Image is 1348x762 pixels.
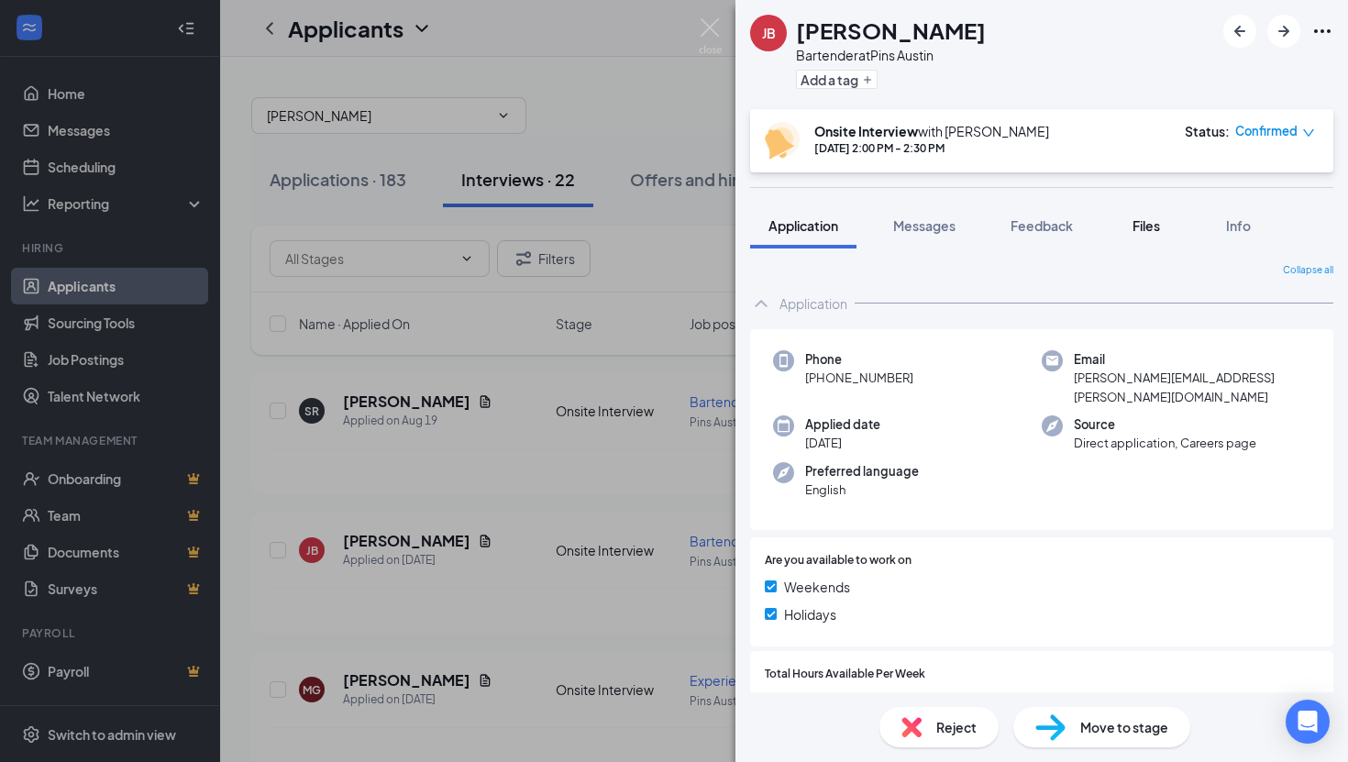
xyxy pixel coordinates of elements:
[1223,15,1256,48] button: ArrowLeftNew
[1074,350,1310,369] span: Email
[1074,369,1310,406] span: [PERSON_NAME][EMAIL_ADDRESS][PERSON_NAME][DOMAIN_NAME]
[1074,434,1256,452] span: Direct application, Careers page
[784,604,836,624] span: Holidays
[779,294,847,313] div: Application
[1011,217,1073,234] span: Feedback
[936,717,977,737] span: Reject
[814,122,1049,140] div: with [PERSON_NAME]
[1235,122,1298,140] span: Confirmed
[1133,217,1160,234] span: Files
[1185,122,1230,140] div: Status :
[750,293,772,315] svg: ChevronUp
[805,369,913,387] span: [PHONE_NUMBER]
[765,552,912,569] span: Are you available to work on
[862,74,873,85] svg: Plus
[1267,15,1300,48] button: ArrowRight
[796,46,986,64] div: Bartender at Pins Austin
[1311,20,1333,42] svg: Ellipses
[805,480,919,499] span: English
[765,666,925,683] span: Total Hours Available Per Week
[1229,20,1251,42] svg: ArrowLeftNew
[796,70,878,89] button: PlusAdd a tag
[1286,700,1330,744] div: Open Intercom Messenger
[1302,127,1315,139] span: down
[805,350,913,369] span: Phone
[768,217,838,234] span: Application
[1273,20,1295,42] svg: ArrowRight
[765,690,1319,710] span: 24 - 32 hours
[1080,717,1168,737] span: Move to stage
[893,217,956,234] span: Messages
[814,140,1049,156] div: [DATE] 2:00 PM - 2:30 PM
[1226,217,1251,234] span: Info
[814,123,918,139] b: Onsite Interview
[805,415,880,434] span: Applied date
[796,15,986,46] h1: [PERSON_NAME]
[1074,415,1256,434] span: Source
[784,577,850,597] span: Weekends
[1283,263,1333,278] span: Collapse all
[805,462,919,480] span: Preferred language
[805,434,880,452] span: [DATE]
[762,24,776,42] div: JB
